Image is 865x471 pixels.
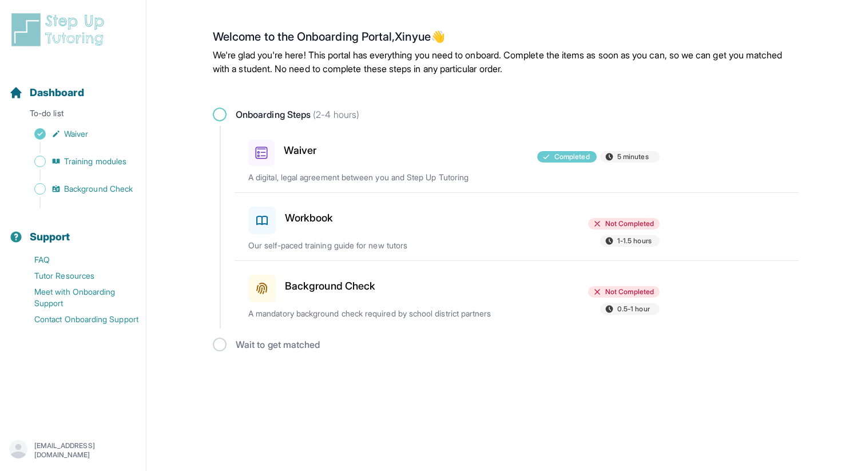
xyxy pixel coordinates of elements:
[554,152,590,161] span: Completed
[9,11,111,48] img: logo
[617,236,652,246] span: 1-1.5 hours
[235,126,799,192] a: WaiverCompleted5 minutesA digital, legal agreement between you and Step Up Tutoring
[235,193,799,260] a: WorkbookNot Completed1-1.5 hoursOur self-paced training guide for new tutors
[5,211,141,250] button: Support
[311,109,359,120] span: (2-4 hours)
[285,210,334,226] h3: Workbook
[9,85,84,101] a: Dashboard
[64,156,126,167] span: Training modules
[248,240,516,251] p: Our self-paced training guide for new tutors
[248,308,516,319] p: A mandatory background check required by school district partners
[9,311,146,327] a: Contact Onboarding Support
[617,304,650,314] span: 0.5-1 hour
[9,153,146,169] a: Training modules
[236,108,359,121] span: Onboarding Steps
[5,108,141,124] p: To-do list
[213,30,799,48] h2: Welcome to the Onboarding Portal, Xinyue 👋
[9,440,137,461] button: [EMAIL_ADDRESS][DOMAIN_NAME]
[9,284,146,311] a: Meet with Onboarding Support
[9,268,146,284] a: Tutor Resources
[9,126,146,142] a: Waiver
[284,143,316,159] h3: Waiver
[213,48,799,76] p: We're glad you're here! This portal has everything you need to onboard. Complete the items as soo...
[605,219,654,228] span: Not Completed
[617,152,649,161] span: 5 minutes
[34,441,137,460] p: [EMAIL_ADDRESS][DOMAIN_NAME]
[9,181,146,197] a: Background Check
[248,172,516,183] p: A digital, legal agreement between you and Step Up Tutoring
[64,183,133,195] span: Background Check
[30,229,70,245] span: Support
[285,278,375,294] h3: Background Check
[605,287,654,296] span: Not Completed
[9,252,146,268] a: FAQ
[235,261,799,328] a: Background CheckNot Completed0.5-1 hourA mandatory background check required by school district p...
[64,128,88,140] span: Waiver
[5,66,141,105] button: Dashboard
[30,85,84,101] span: Dashboard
